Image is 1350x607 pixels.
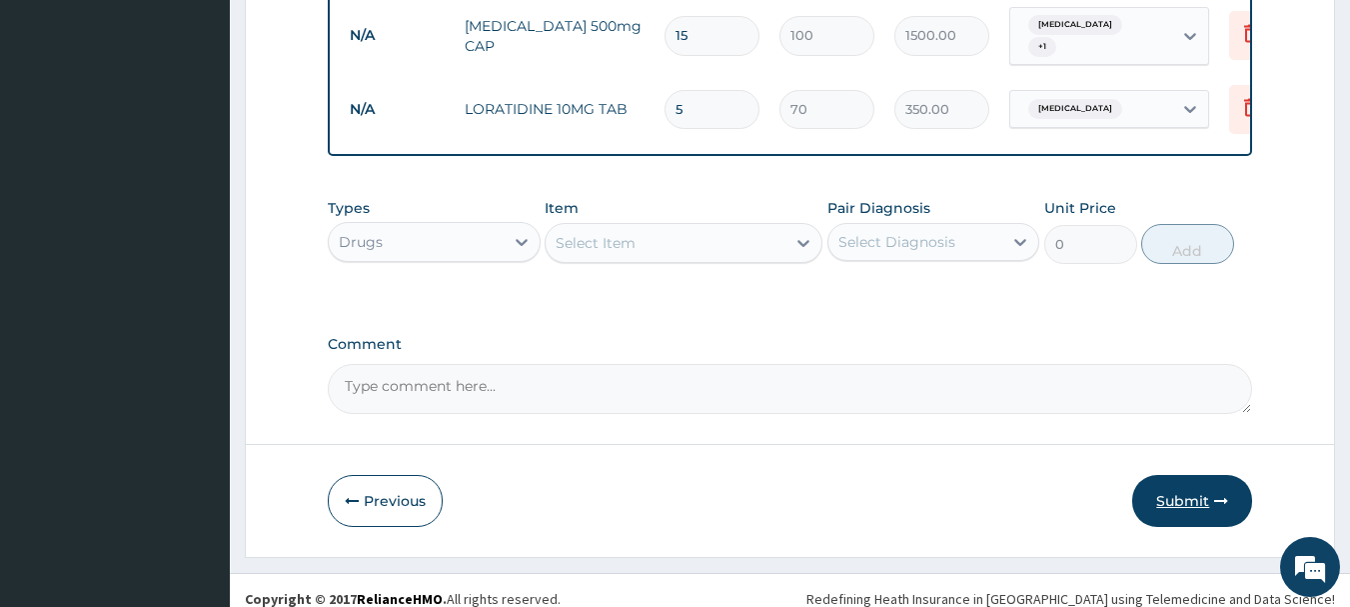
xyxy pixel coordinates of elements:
[340,91,455,128] td: N/A
[1028,99,1122,119] span: [MEDICAL_DATA]
[1028,15,1122,35] span: [MEDICAL_DATA]
[455,89,655,129] td: LORATIDINE 10MG TAB
[328,200,370,217] label: Types
[328,336,1253,353] label: Comment
[827,198,930,218] label: Pair Diagnosis
[116,178,276,380] span: We're online!
[37,100,81,150] img: d_794563401_company_1708531726252_794563401
[328,475,443,527] button: Previous
[340,17,455,54] td: N/A
[1132,475,1252,527] button: Submit
[455,6,655,66] td: [MEDICAL_DATA] 500mg CAP
[1141,224,1234,264] button: Add
[339,232,383,252] div: Drugs
[328,10,376,58] div: Minimize live chat window
[838,232,955,252] div: Select Diagnosis
[1028,37,1056,57] span: + 1
[556,233,636,253] div: Select Item
[545,198,579,218] label: Item
[1044,198,1116,218] label: Unit Price
[104,112,336,138] div: Chat with us now
[10,399,381,469] textarea: Type your message and hit 'Enter'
